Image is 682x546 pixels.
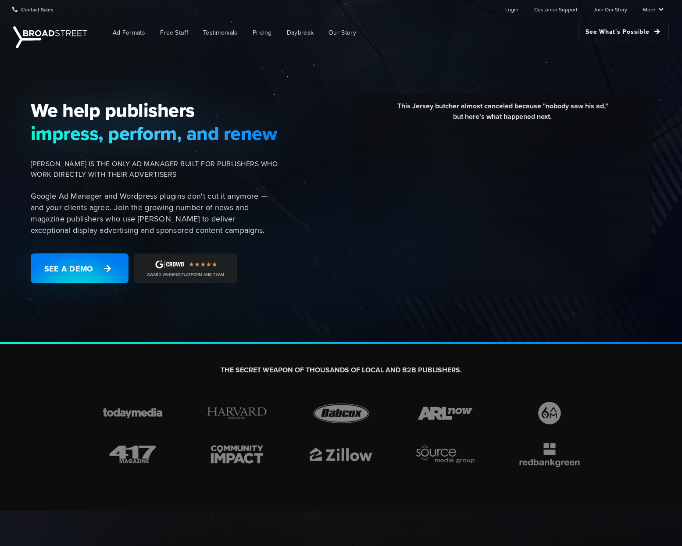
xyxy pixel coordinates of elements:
img: Broadstreet | The Ad Manager for Small Publishers [13,26,87,48]
img: brand-icon [200,400,273,427]
p: Google Ad Manager and Wordpress plugins don't cut it anymore — and your clients agree. Join the g... [31,190,278,236]
div: This Jersey butcher almost canceled because "nobody saw his ad," but here's what happened next. [360,101,645,128]
img: brand-icon [96,400,169,427]
a: Ad Formats [106,23,152,43]
img: brand-icon [409,400,482,427]
img: brand-icon [409,441,482,468]
span: Ad Formats [113,28,145,37]
a: Our Story [322,23,363,43]
span: Testimonials [203,28,238,37]
a: Contact Sales [12,0,54,18]
a: Join Our Story [593,0,627,18]
span: Pricing [253,28,272,37]
img: brand-icon [513,400,586,427]
img: brand-icon [513,441,586,468]
iframe: YouTube video player [360,128,645,289]
a: See a Demo [31,253,129,283]
a: Free Stuff [154,23,195,43]
span: Free Stuff [160,28,188,37]
a: Testimonials [196,23,244,43]
a: Login [505,0,518,18]
span: [PERSON_NAME] IS THE ONLY AD MANAGER BUILT FOR PUBLISHERS WHO WORK DIRECTLY WITH THEIR ADVERTISERS [31,159,278,180]
span: Our Story [329,28,356,37]
a: Pricing [246,23,279,43]
a: Customer Support [534,0,578,18]
a: More [643,0,664,18]
h2: THE SECRET WEAPON OF THOUSANDS OF LOCAL AND B2B PUBLISHERS. [96,366,586,375]
a: Daybreak [280,23,320,43]
img: brand-icon [200,441,273,468]
img: brand-icon [96,441,169,468]
span: Daybreak [287,28,314,37]
span: We help publishers [31,99,278,121]
img: brand-icon [305,441,378,468]
img: brand-icon [305,400,378,427]
nav: Main [92,18,669,47]
span: impress, perform, and renew [31,122,278,145]
a: See What's Possible [578,23,669,40]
